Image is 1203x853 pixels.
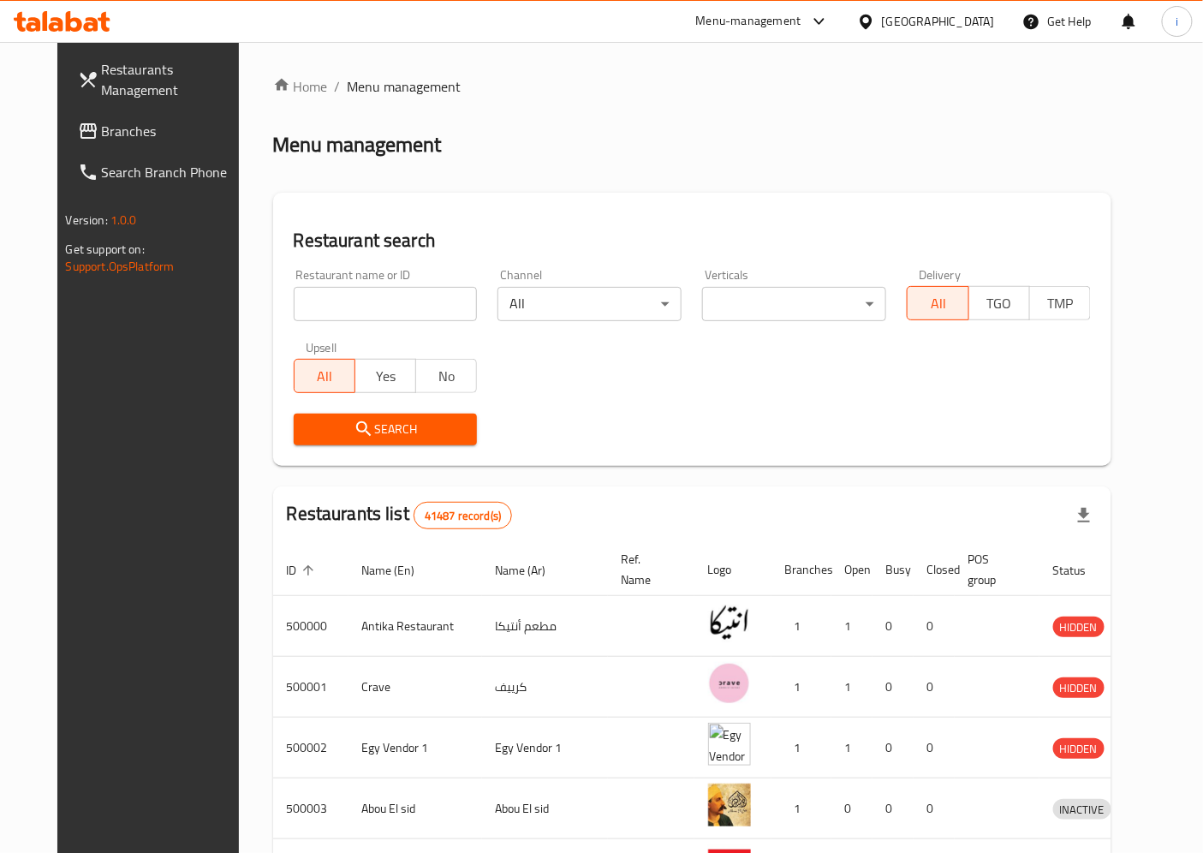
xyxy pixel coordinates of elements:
[482,718,608,778] td: Egy Vendor 1
[102,59,245,100] span: Restaurants Management
[273,778,348,839] td: 500003
[771,718,831,778] td: 1
[1053,560,1109,581] span: Status
[1176,12,1178,31] span: i
[708,601,751,644] img: Antika Restaurant
[1053,617,1105,637] span: HIDDEN
[1029,286,1091,320] button: TMP
[831,596,872,657] td: 1
[914,544,955,596] th: Closed
[287,501,513,529] h2: Restaurants list
[102,162,245,182] span: Search Branch Phone
[64,49,259,110] a: Restaurants Management
[919,269,962,281] label: Delivery
[348,76,462,97] span: Menu management
[708,662,751,705] img: Crave
[348,596,482,657] td: Antika Restaurant
[294,228,1092,254] h2: Restaurant search
[273,596,348,657] td: 500000
[307,419,464,440] span: Search
[362,560,438,581] span: Name (En)
[496,560,569,581] span: Name (Ar)
[914,291,962,316] span: All
[482,596,608,657] td: مطعم أنتيكا
[1063,495,1105,536] div: Export file
[914,718,955,778] td: 0
[831,778,872,839] td: 0
[914,596,955,657] td: 0
[273,718,348,778] td: 500002
[882,12,995,31] div: [GEOGRAPHIC_DATA]
[694,544,771,596] th: Logo
[1037,291,1084,316] span: TMP
[702,287,886,321] div: ​
[362,364,409,389] span: Yes
[1053,738,1105,759] div: HIDDEN
[771,544,831,596] th: Branches
[708,784,751,826] img: Abou El sid
[1053,677,1105,698] div: HIDDEN
[273,657,348,718] td: 500001
[872,596,914,657] td: 0
[66,238,145,260] span: Get support on:
[872,778,914,839] td: 0
[1053,799,1111,820] div: INACTIVE
[348,657,482,718] td: Crave
[301,364,348,389] span: All
[273,131,442,158] h2: Menu management
[914,778,955,839] td: 0
[66,255,175,277] a: Support.OpsPlatform
[497,287,682,321] div: All
[831,657,872,718] td: 1
[102,121,245,141] span: Branches
[64,152,259,193] a: Search Branch Phone
[348,718,482,778] td: Egy Vendor 1
[294,414,478,445] button: Search
[696,11,801,32] div: Menu-management
[1053,800,1111,820] span: INACTIVE
[287,560,319,581] span: ID
[771,657,831,718] td: 1
[872,657,914,718] td: 0
[482,657,608,718] td: كرييف
[1053,678,1105,698] span: HIDDEN
[914,657,955,718] td: 0
[110,209,137,231] span: 1.0.0
[273,76,328,97] a: Home
[872,718,914,778] td: 0
[348,778,482,839] td: Abou El sid
[415,359,477,393] button: No
[66,209,108,231] span: Version:
[622,549,674,590] span: Ref. Name
[294,359,355,393] button: All
[831,544,872,596] th: Open
[423,364,470,389] span: No
[335,76,341,97] li: /
[1053,739,1105,759] span: HIDDEN
[976,291,1023,316] span: TGO
[414,508,511,524] span: 41487 record(s)
[306,342,337,354] label: Upsell
[482,778,608,839] td: Abou El sid
[708,723,751,766] img: Egy Vendor 1
[354,359,416,393] button: Yes
[294,287,478,321] input: Search for restaurant name or ID..
[968,286,1030,320] button: TGO
[771,778,831,839] td: 1
[771,596,831,657] td: 1
[64,110,259,152] a: Branches
[831,718,872,778] td: 1
[907,286,968,320] button: All
[414,502,512,529] div: Total records count
[273,76,1112,97] nav: breadcrumb
[872,544,914,596] th: Busy
[968,549,1019,590] span: POS group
